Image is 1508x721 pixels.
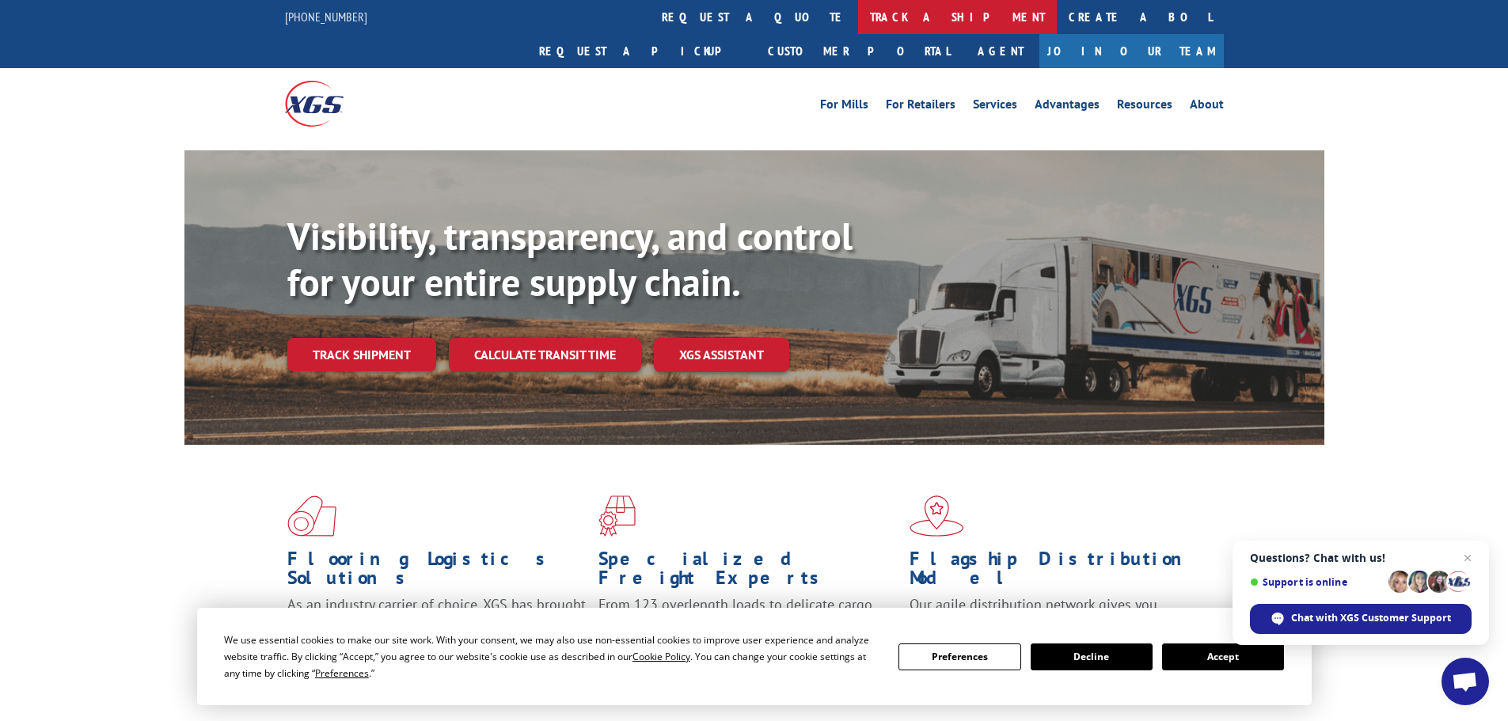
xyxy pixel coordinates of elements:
b: Visibility, transparency, and control for your entire supply chain. [287,211,853,306]
a: Agent [962,34,1039,68]
button: Accept [1162,643,1284,670]
span: Our agile distribution network gives you nationwide inventory management on demand. [910,595,1201,632]
a: For Retailers [886,98,955,116]
a: XGS ASSISTANT [654,338,789,372]
span: Cookie Policy [632,650,690,663]
h1: Flagship Distribution Model [910,549,1209,595]
a: Services [973,98,1017,116]
button: Decline [1031,643,1153,670]
a: Resources [1117,98,1172,116]
a: For Mills [820,98,868,116]
span: Close chat [1458,548,1477,567]
span: As an industry carrier of choice, XGS has brought innovation and dedication to flooring logistics... [287,595,586,651]
a: Calculate transit time [449,338,641,372]
span: Questions? Chat with us! [1250,552,1472,564]
a: Join Our Team [1039,34,1224,68]
a: Customer Portal [756,34,962,68]
a: [PHONE_NUMBER] [285,9,367,25]
a: Track shipment [287,338,436,371]
div: Cookie Consent Prompt [197,608,1312,705]
span: Support is online [1250,576,1383,588]
a: About [1190,98,1224,116]
span: Preferences [315,666,369,680]
button: Preferences [898,643,1020,670]
img: xgs-icon-total-supply-chain-intelligence-red [287,495,336,537]
div: Chat with XGS Customer Support [1250,604,1472,634]
div: We use essential cookies to make our site work. With your consent, we may also use non-essential ... [224,632,879,681]
a: Request a pickup [527,34,756,68]
a: Advantages [1035,98,1100,116]
h1: Flooring Logistics Solutions [287,549,587,595]
img: xgs-icon-flagship-distribution-model-red [910,495,964,537]
p: From 123 overlength loads to delicate cargo, our experienced staff knows the best way to move you... [598,595,898,666]
img: xgs-icon-focused-on-flooring-red [598,495,636,537]
div: Open chat [1442,658,1489,705]
span: Chat with XGS Customer Support [1291,611,1451,625]
h1: Specialized Freight Experts [598,549,898,595]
